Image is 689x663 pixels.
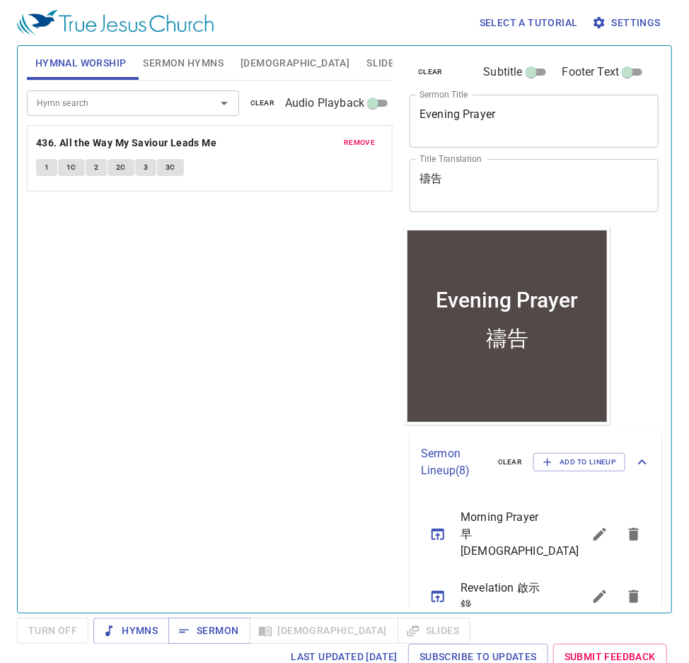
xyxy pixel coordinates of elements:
button: 3C [157,159,184,176]
span: Sermon Hymns [143,54,224,72]
span: Hymnal Worship [35,54,127,72]
span: Hymns [105,622,158,640]
p: Sermon Lineup ( 8 ) [421,445,487,479]
span: 3C [166,161,175,174]
span: 2 [94,161,98,174]
span: Footer Text [562,64,620,81]
button: clear [490,454,531,471]
button: Hymns [93,618,169,644]
button: 436. All the Way My Saviour Leads Me [36,134,219,152]
button: 1C [58,159,85,176]
span: Subtitle [484,64,523,81]
span: clear [418,66,443,78]
span: [DEMOGRAPHIC_DATA] [241,54,349,72]
button: 2C [108,159,134,176]
span: clear [498,456,523,469]
button: 1 [36,159,57,176]
span: Audio Playback [285,95,364,112]
button: clear [410,64,451,81]
span: remove [344,136,375,149]
span: 1C [66,161,76,174]
button: Select a tutorial [474,10,584,36]
b: 436. All the Way My Saviour Leads Me [36,134,216,152]
button: 2 [86,159,107,176]
textarea: 禱告 [419,172,649,199]
button: clear [242,95,284,112]
span: Morning Prayer 早[DEMOGRAPHIC_DATA] [461,509,549,560]
span: Add to Lineup [543,456,616,469]
button: Sermon [168,618,250,644]
button: remove [335,134,383,151]
span: Select a tutorial [480,14,578,32]
span: 1 [45,161,49,174]
textarea: Evening Prayer [419,107,649,134]
iframe: from-child [404,227,610,426]
span: Sermon [180,622,238,640]
span: Revelation 啟示錄 [461,580,549,614]
img: True Jesus Church [17,10,214,35]
div: Sermon Lineup(8)clearAdd to Lineup [410,431,662,493]
span: clear [250,97,275,110]
button: Add to Lineup [533,453,625,471]
button: Settings [589,10,666,36]
span: Slides [366,54,400,72]
span: 2C [116,161,126,174]
button: 3 [135,159,156,176]
button: Open [214,93,234,113]
span: Settings [595,14,661,32]
span: 3 [144,161,148,174]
